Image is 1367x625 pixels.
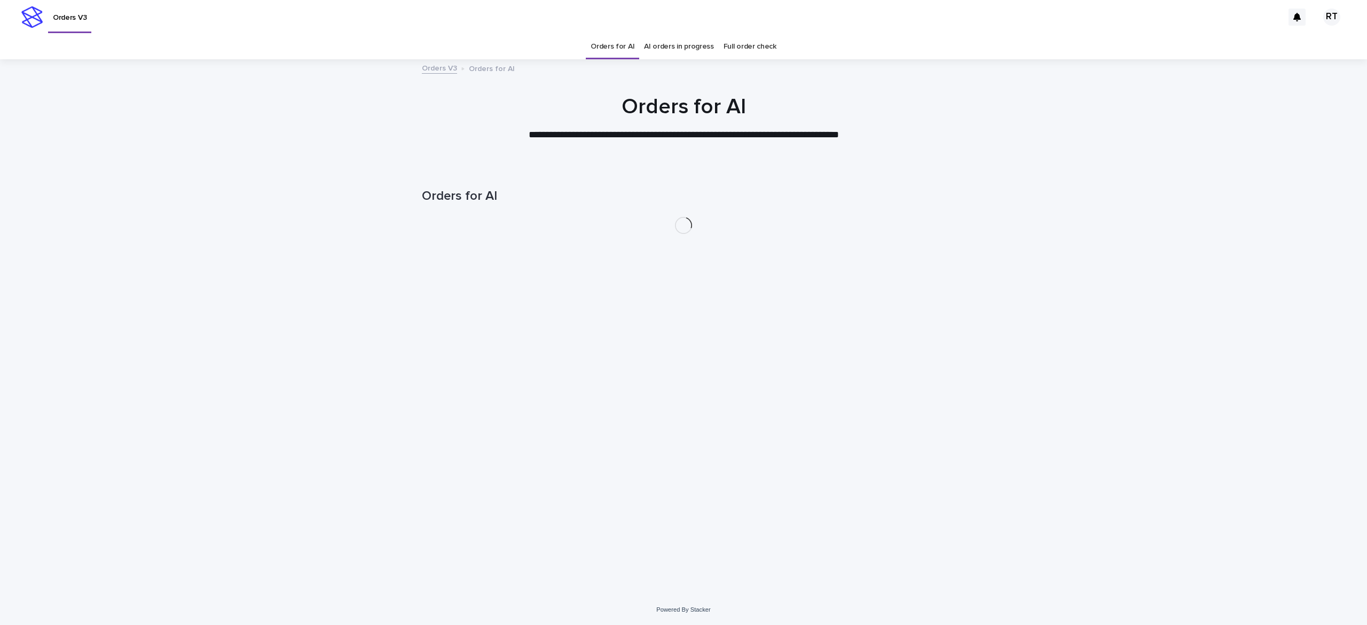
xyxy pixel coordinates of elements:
[1323,9,1340,26] div: RT
[656,606,710,613] a: Powered By Stacker
[591,34,634,59] a: Orders for AI
[422,61,457,74] a: Orders V3
[724,34,776,59] a: Full order check
[422,94,945,120] h1: Orders for AI
[422,189,945,204] h1: Orders for AI
[469,62,515,74] p: Orders for AI
[21,6,43,28] img: stacker-logo-s-only.png
[644,34,714,59] a: AI orders in progress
